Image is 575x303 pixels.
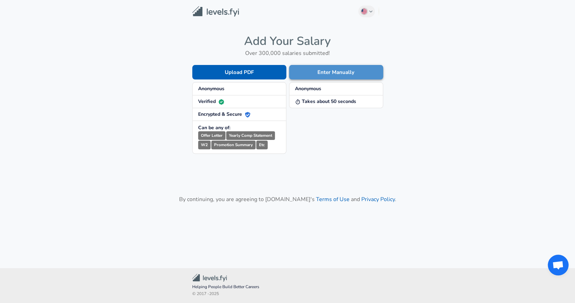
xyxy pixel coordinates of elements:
small: W2 [198,141,211,149]
h4: Add Your Salary [192,34,383,48]
span: Helping People Build Better Careers [192,284,383,291]
img: Levels.fyi [192,6,239,17]
a: Privacy Policy [361,196,395,203]
img: Levels.fyi Community [192,274,227,282]
small: Promotion Summary [211,141,256,149]
h6: Over 300,000 salaries submitted! [192,48,383,58]
strong: Can be any of: [198,124,230,131]
strong: Encrypted & Secure [198,111,250,117]
button: Upload PDF [192,65,286,79]
strong: Anonymous [295,85,321,92]
strong: Verified [198,98,224,105]
span: © 2017 - 2025 [192,291,383,297]
a: Terms of Use [316,196,350,203]
strong: Anonymous [198,85,224,92]
button: Enter Manually [289,65,383,79]
strong: Takes about 50 seconds [295,98,356,105]
small: Yearly Comp Statement [226,131,275,140]
img: English (US) [361,9,367,14]
div: Open chat [548,255,568,275]
button: English (US) [358,6,375,17]
small: Etc [256,141,268,149]
small: Offer Letter [198,131,225,140]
